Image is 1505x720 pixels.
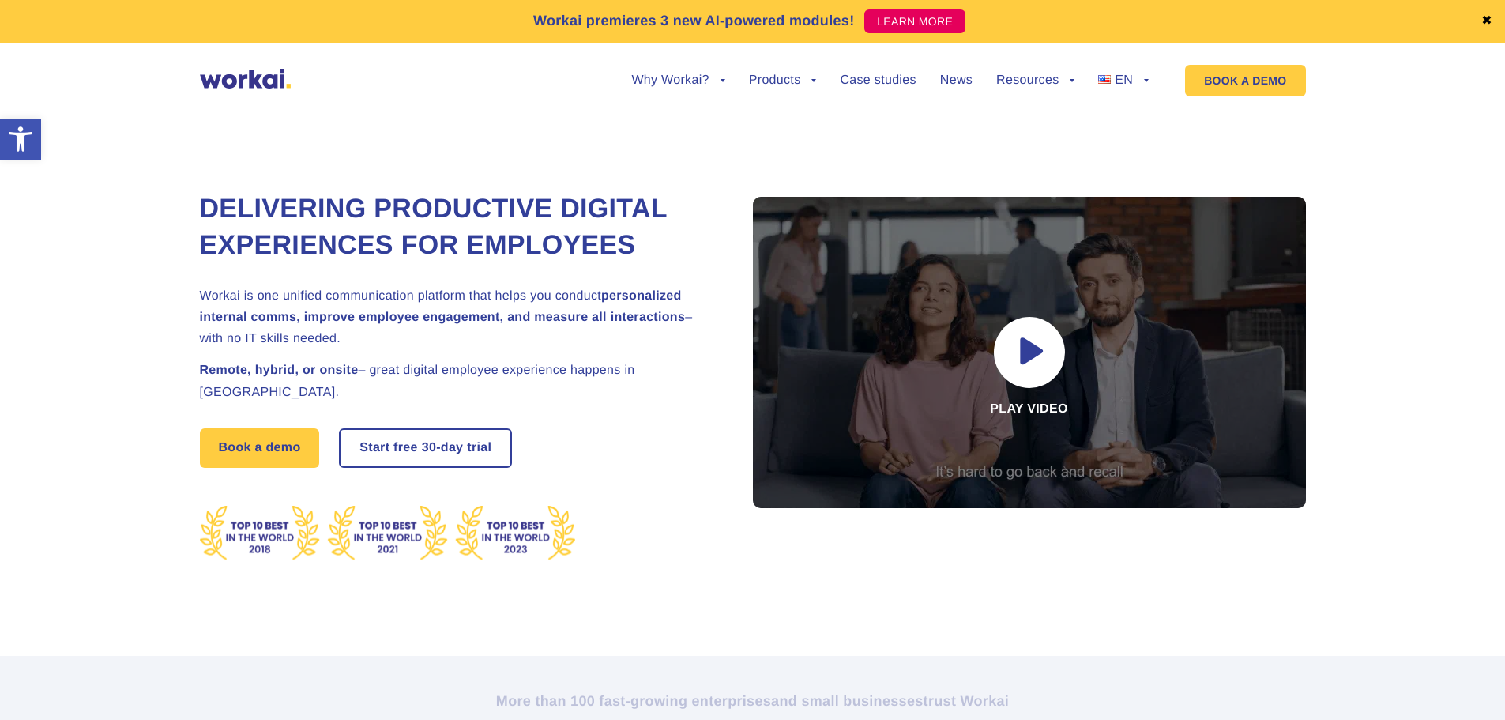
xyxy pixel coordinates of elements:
[200,364,359,377] strong: Remote, hybrid, or onsite
[753,197,1306,508] div: Play video
[1185,65,1305,96] a: BOOK A DEMO
[200,285,713,350] h2: Workai is one unified communication platform that helps you conduct – with no IT skills needed.
[749,74,817,87] a: Products
[314,692,1191,711] h2: More than 100 fast-growing enterprises trust Workai
[771,693,923,709] i: and small businesses
[940,74,973,87] a: News
[341,430,510,466] a: Start free30-daytrial
[631,74,724,87] a: Why Workai?
[1115,74,1133,87] span: EN
[422,442,464,454] i: 30-day
[200,428,320,468] a: Book a demo
[1481,15,1492,28] a: ✖
[200,360,713,402] h2: – great digital employee experience happens in [GEOGRAPHIC_DATA].
[864,9,965,33] a: LEARN MORE
[996,74,1074,87] a: Resources
[200,191,713,264] h1: Delivering Productive Digital Experiences for Employees
[840,74,916,87] a: Case studies
[533,10,855,32] p: Workai premieres 3 new AI-powered modules!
